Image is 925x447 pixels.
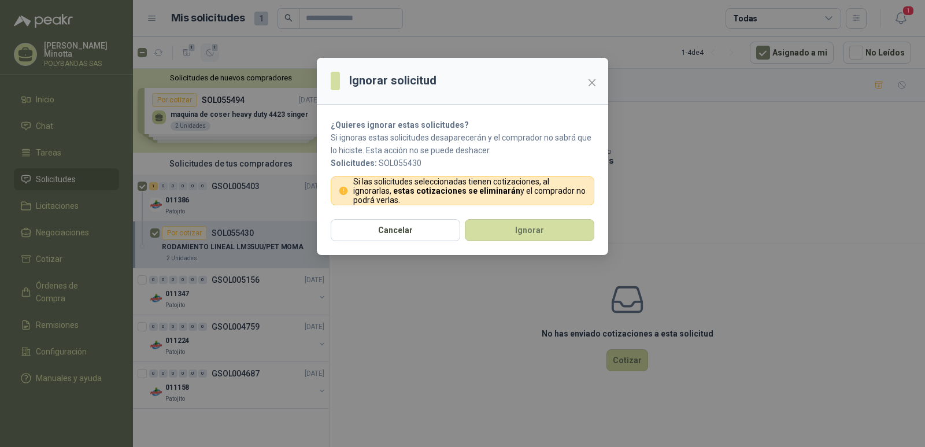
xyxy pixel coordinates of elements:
span: close [587,78,597,87]
strong: ¿Quieres ignorar estas solicitudes? [331,120,469,130]
b: Solicitudes: [331,158,377,168]
p: Si ignoras estas solicitudes desaparecerán y el comprador no sabrá que lo hiciste. Esta acción no... [331,131,594,157]
button: Cancelar [331,219,460,241]
p: Si las solicitudes seleccionadas tienen cotizaciones, al ignorarlas, y el comprador no podrá verlas. [353,177,587,205]
button: Ignorar [465,219,594,241]
button: Close [583,73,601,92]
p: SOL055430 [331,157,594,169]
strong: estas cotizaciones se eliminarán [393,186,520,195]
h3: Ignorar solicitud [349,72,436,90]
